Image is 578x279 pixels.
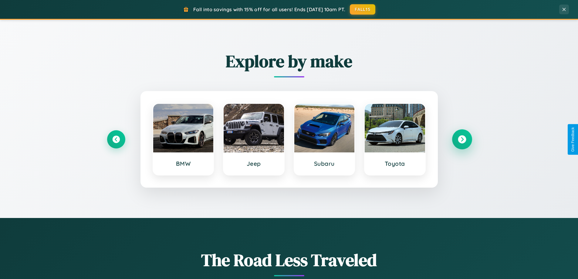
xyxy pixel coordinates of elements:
[300,160,349,167] h3: Subaru
[193,6,345,12] span: Fall into savings with 15% off for all users! Ends [DATE] 10am PT.
[371,160,419,167] h3: Toyota
[107,49,471,73] h2: Explore by make
[571,127,575,152] div: Give Feedback
[159,160,208,167] h3: BMW
[230,160,278,167] h3: Jeep
[350,4,375,15] button: FALL15
[107,248,471,272] h1: The Road Less Traveled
